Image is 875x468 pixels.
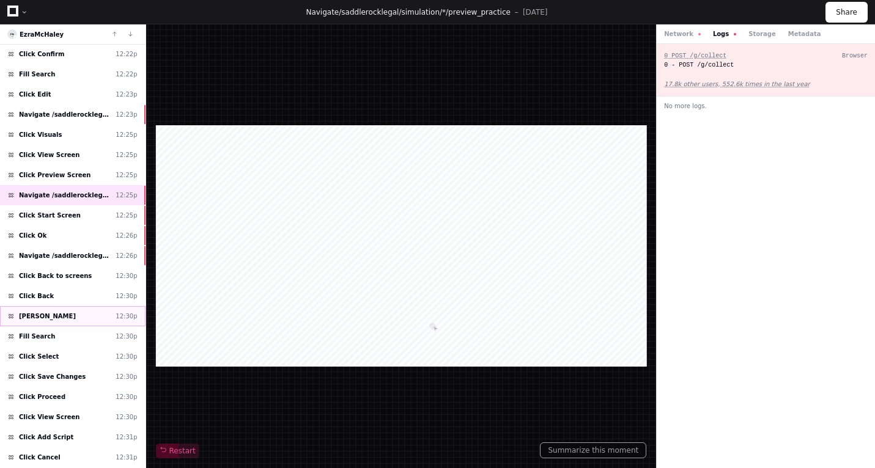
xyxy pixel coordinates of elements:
[19,90,51,99] span: Click Edit
[20,31,64,38] a: EzraMcHaley
[9,31,17,38] img: 13.svg
[19,412,80,422] span: Click View Screen
[19,251,111,260] span: Navigate /saddlerocklegal/audio-simulation/*/create-sym
[19,433,73,442] span: Click Add Script
[664,53,726,59] span: 0 POST /g/collect
[19,312,76,321] span: [PERSON_NAME]
[19,150,80,159] span: Click View Screen
[19,191,111,200] span: Navigate /saddlerocklegal/simulation/*/preview_practice
[664,60,868,70] div: 0 - POST /g/collect
[19,372,86,381] span: Click Save Changes
[825,2,868,23] button: Share
[664,81,810,87] app-text-suspense: 17.8k other users, 552.6k times in the last year
[116,130,137,139] div: 12:25p
[116,191,137,200] div: 12:25p
[664,79,868,89] a: 17.8k other users, 552.6k times in the last year
[116,231,137,240] div: 12:26p
[540,442,646,458] button: Summarize this moment
[116,433,137,442] div: 12:31p
[116,312,137,321] div: 12:30p
[657,97,875,115] button: No more logs.
[116,211,137,220] div: 12:25p
[116,291,137,301] div: 12:30p
[116,271,137,280] div: 12:30p
[788,29,821,38] button: Metadata
[116,372,137,381] div: 12:30p
[160,446,196,456] span: Restart
[19,130,62,139] span: Click Visuals
[116,352,137,361] div: 12:30p
[664,29,701,38] button: Network
[19,352,59,361] span: Click Select
[713,29,736,38] button: Logs
[156,444,199,458] button: Restart
[19,110,111,119] span: Navigate /saddlerocklegal/audio-simulation/*/create-sym
[116,412,137,422] div: 12:30p
[116,150,137,159] div: 12:25p
[523,7,548,17] p: [DATE]
[306,8,339,16] span: Navigate
[116,251,137,260] div: 12:26p
[116,392,137,401] div: 12:30p
[339,8,511,16] span: /saddlerocklegal/simulation/*/preview_practice
[116,70,137,79] div: 12:22p
[842,51,868,60] div: Browser
[664,101,707,111] span: No more logs.
[116,453,137,462] div: 12:31p
[19,392,65,401] span: Click Proceed
[19,70,55,79] span: Fill Search
[116,332,137,341] div: 12:30p
[19,231,46,240] span: Click Ok
[19,271,92,280] span: Click Back to screens
[19,291,54,301] span: Click Back
[19,211,81,220] span: Click Start Screen
[116,90,137,99] div: 12:23p
[19,453,61,462] span: Click Cancel
[19,332,55,341] span: Fill Search
[116,110,137,119] div: 12:23p
[19,170,91,180] span: Click Preview Screen
[748,29,775,38] button: Storage
[116,49,137,59] div: 12:22p
[19,49,64,59] span: Click Confirm
[116,170,137,180] div: 12:25p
